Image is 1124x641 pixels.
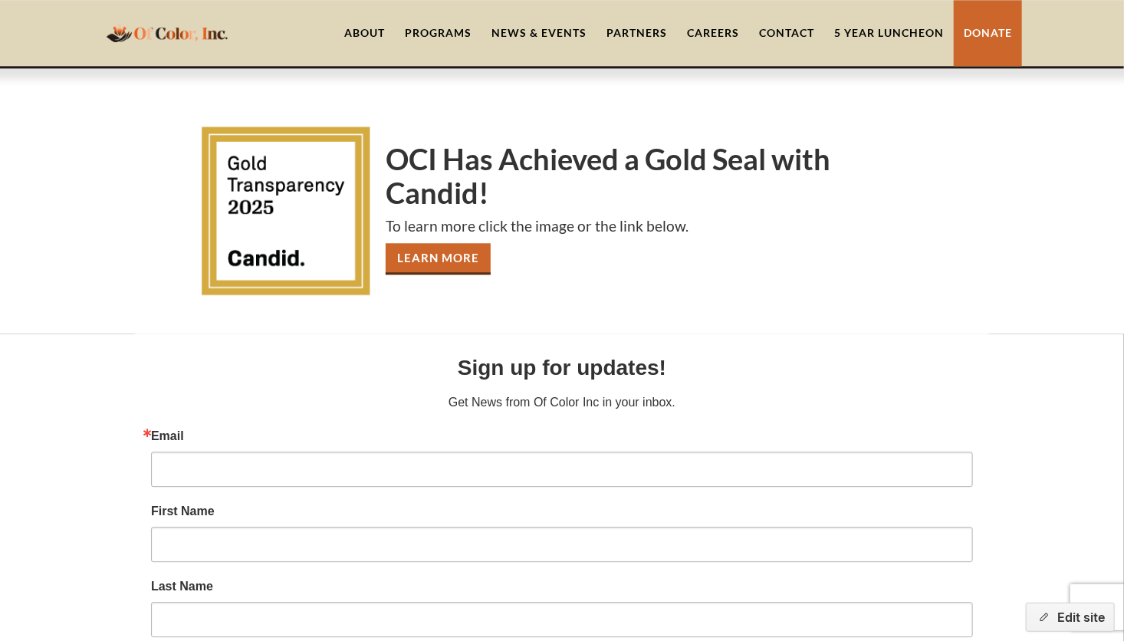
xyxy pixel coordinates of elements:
[151,580,973,593] label: Last Name
[1026,603,1115,632] button: Edit site
[151,393,973,412] p: Get News from Of Color Inc in your inbox.
[386,217,922,235] p: To learn more click the image or the link below.
[151,352,973,384] h2: Sign up for updates!
[386,142,922,209] h1: OCI Has Achieved a Gold Seal with Candid!
[151,505,973,518] label: First Name
[102,15,232,51] a: home
[386,243,491,274] a: Learn More
[151,430,973,442] label: Email
[405,25,472,41] div: Programs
